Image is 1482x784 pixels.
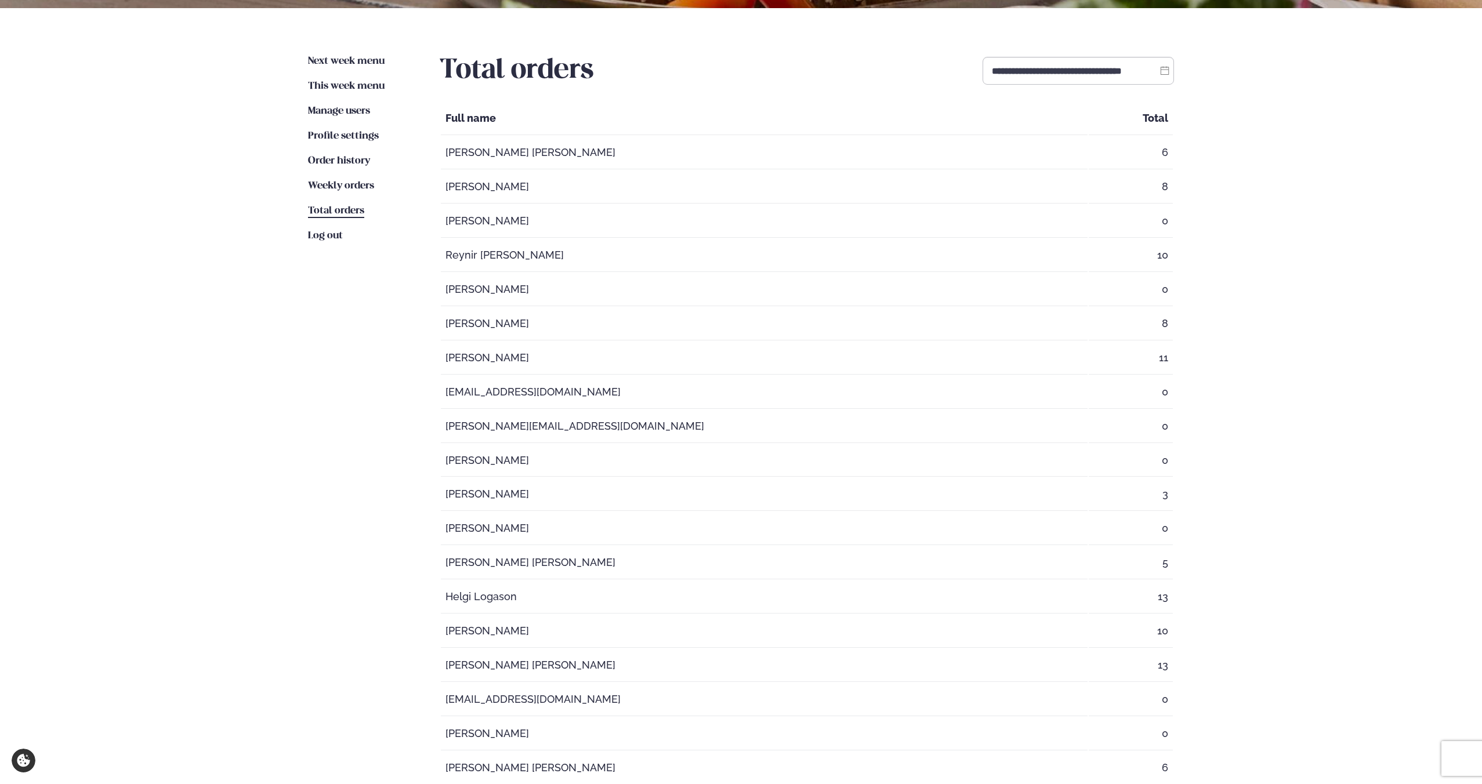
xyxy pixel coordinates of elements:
h2: Total orders [440,55,593,87]
td: Helgi Logason [441,580,1088,614]
td: [PERSON_NAME] [PERSON_NAME] [441,136,1088,169]
td: 3 [1089,478,1173,511]
td: 0 [1089,273,1173,306]
a: Weekly orders [308,179,374,193]
td: [PERSON_NAME] [441,342,1088,375]
td: [PERSON_NAME] [441,512,1088,545]
td: [PERSON_NAME] [441,444,1088,477]
a: Order history [308,154,370,168]
a: Log out [308,229,343,243]
td: 6 [1089,136,1173,169]
span: Manage users [308,106,370,116]
td: 0 [1089,205,1173,238]
td: [PERSON_NAME] [441,478,1088,511]
span: Order history [308,156,370,166]
td: 10 [1089,615,1173,648]
td: 0 [1089,683,1173,716]
td: 13 [1089,649,1173,682]
span: Next week menu [308,56,385,66]
span: Weekly orders [308,181,374,191]
a: This week menu [308,79,385,93]
td: [PERSON_NAME] [441,615,1088,648]
td: [EMAIL_ADDRESS][DOMAIN_NAME] [441,376,1088,409]
td: 0 [1089,410,1173,443]
span: This week menu [308,81,385,91]
td: 11 [1089,342,1173,375]
a: Total orders [308,204,364,218]
a: Next week menu [308,55,385,68]
td: [PERSON_NAME] [441,273,1088,306]
td: [PERSON_NAME] [441,170,1088,204]
td: 8 [1089,170,1173,204]
td: Reynir [PERSON_NAME] [441,239,1088,272]
th: Total [1089,102,1173,135]
td: 0 [1089,444,1173,477]
td: [PERSON_NAME] [441,307,1088,340]
td: 0 [1089,376,1173,409]
td: [PERSON_NAME] [441,205,1088,238]
td: [PERSON_NAME] [PERSON_NAME] [441,649,1088,682]
td: 0 [1089,512,1173,545]
span: Total orders [308,206,364,216]
td: [PERSON_NAME] [PERSON_NAME] [441,546,1088,579]
td: 5 [1089,546,1173,579]
td: 13 [1089,580,1173,614]
th: Full name [441,102,1088,135]
a: Cookie settings [12,749,35,772]
a: Manage users [308,104,370,118]
span: Log out [308,231,343,241]
td: 0 [1089,717,1173,750]
td: 10 [1089,239,1173,272]
td: [PERSON_NAME] [441,717,1088,750]
td: [PERSON_NAME][EMAIL_ADDRESS][DOMAIN_NAME] [441,410,1088,443]
td: [EMAIL_ADDRESS][DOMAIN_NAME] [441,683,1088,716]
a: Profile settings [308,129,379,143]
td: 8 [1089,307,1173,340]
span: Profile settings [308,131,379,141]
